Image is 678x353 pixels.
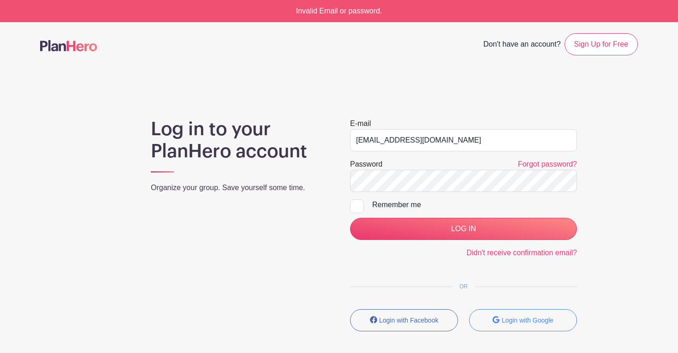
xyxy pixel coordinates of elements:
[565,33,638,55] a: Sign Up for Free
[350,118,371,129] label: E-mail
[350,129,577,151] input: e.g. julie@eventco.com
[452,283,475,290] span: OR
[502,317,553,324] small: Login with Google
[483,35,561,55] span: Don't have an account?
[350,218,577,240] input: LOG IN
[350,159,382,170] label: Password
[151,118,328,162] h1: Log in to your PlanHero account
[372,199,577,210] div: Remember me
[518,160,577,168] a: Forgot password?
[466,249,577,257] a: Didn't receive confirmation email?
[350,309,458,331] button: Login with Facebook
[151,182,328,193] p: Organize your group. Save yourself some time.
[379,317,438,324] small: Login with Facebook
[469,309,577,331] button: Login with Google
[40,40,97,51] img: logo-507f7623f17ff9eddc593b1ce0a138ce2505c220e1c5a4e2b4648c50719b7d32.svg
